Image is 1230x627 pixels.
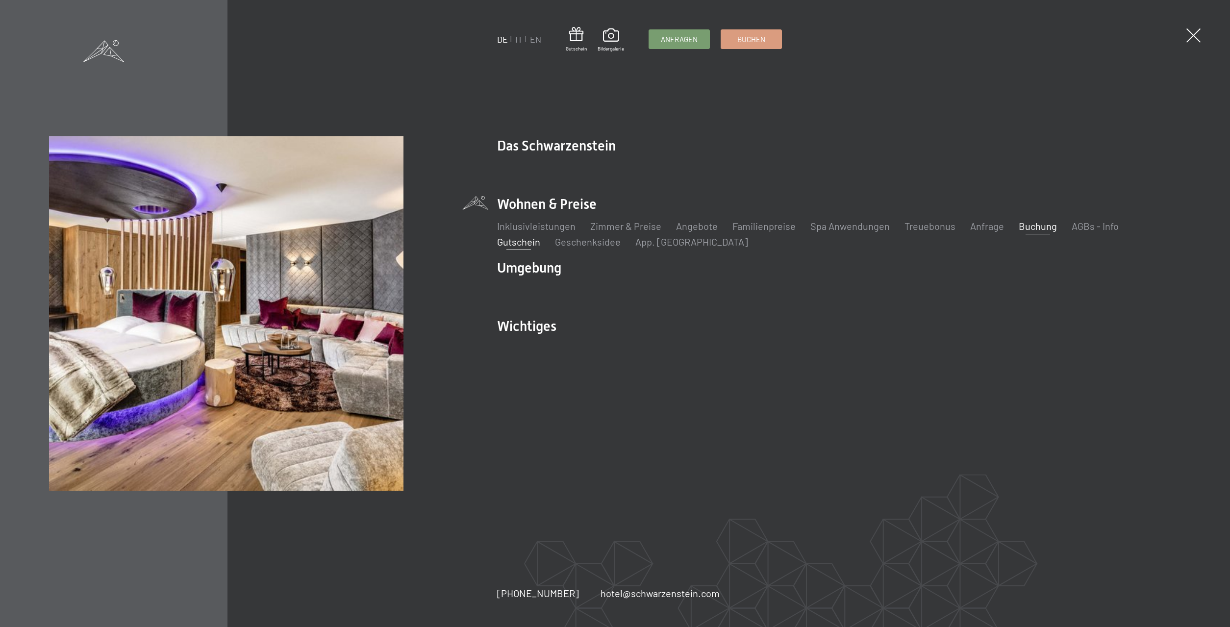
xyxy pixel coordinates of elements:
a: Inklusivleistungen [497,220,576,232]
a: Anfragen [649,30,709,49]
a: Buchen [721,30,781,49]
a: Angebote [676,220,718,232]
a: IT [515,34,523,45]
a: Anfrage [970,220,1004,232]
span: Gutschein [566,45,587,52]
a: Gutschein [497,236,540,248]
span: Anfragen [661,34,698,45]
a: Buchung [1019,220,1057,232]
a: AGBs - Info [1072,220,1119,232]
span: [PHONE_NUMBER] [497,587,579,599]
span: Bildergalerie [598,45,624,52]
a: Zimmer & Preise [590,220,661,232]
a: DE [497,34,508,45]
a: Treuebonus [904,220,955,232]
span: Buchen [737,34,765,45]
a: EN [530,34,541,45]
a: [PHONE_NUMBER] [497,586,579,600]
a: App. [GEOGRAPHIC_DATA] [635,236,748,248]
a: Bildergalerie [598,28,624,52]
a: Spa Anwendungen [810,220,890,232]
a: Familienpreise [732,220,796,232]
a: hotel@schwarzenstein.com [601,586,720,600]
a: Geschenksidee [555,236,621,248]
a: Gutschein [566,27,587,52]
img: Buchung [49,136,403,490]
